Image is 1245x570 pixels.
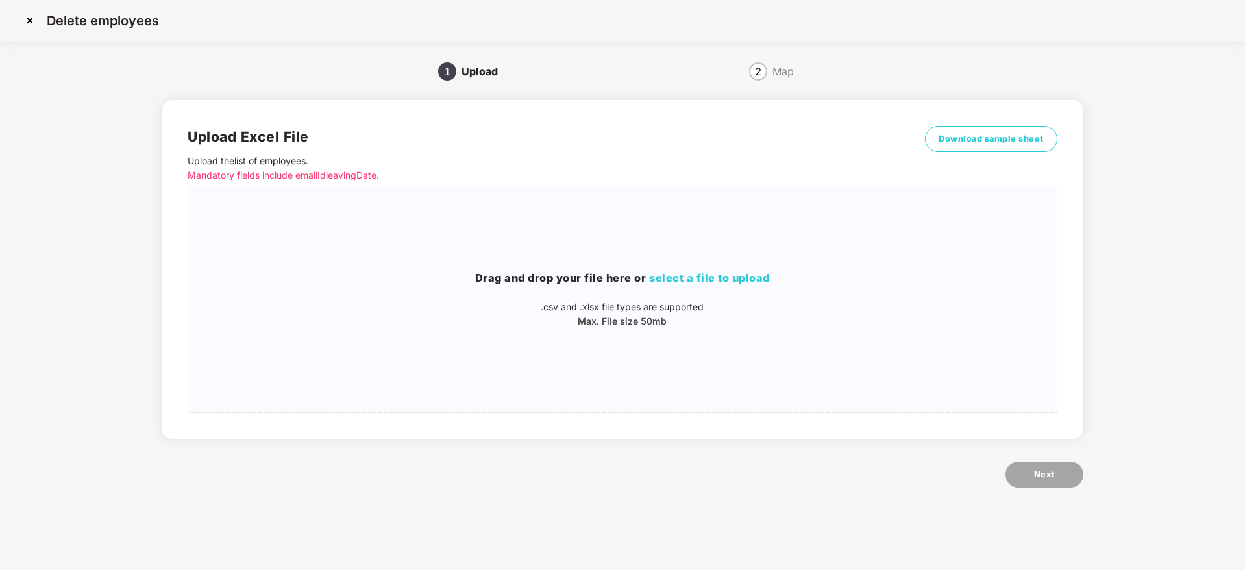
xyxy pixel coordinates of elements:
p: Max. File size 50mb [188,314,1056,328]
p: .csv and .xlsx file types are supported [188,300,1056,314]
h3: Drag and drop your file here or [188,270,1056,287]
p: Upload the list of employees . [188,154,876,182]
span: 2 [755,66,761,77]
img: svg+xml;base64,PHN2ZyBpZD0iQ3Jvc3MtMzJ4MzIiIHhtbG5zPSJodHRwOi8vd3d3LnczLm9yZy8yMDAwL3N2ZyIgd2lkdG... [19,10,40,31]
span: Drag and drop your file here orselect a file to upload.csv and .xlsx file types are supportedMax.... [188,186,1056,412]
span: 1 [444,66,450,77]
h2: Upload Excel File [188,126,876,147]
p: Delete employees [47,13,159,29]
div: Upload [462,61,508,82]
p: Mandatory fields include emailId leavingDate. [188,168,876,182]
span: Download sample sheet [939,132,1044,145]
span: select a file to upload [649,271,770,284]
div: Map [772,61,794,82]
button: Download sample sheet [925,126,1057,152]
